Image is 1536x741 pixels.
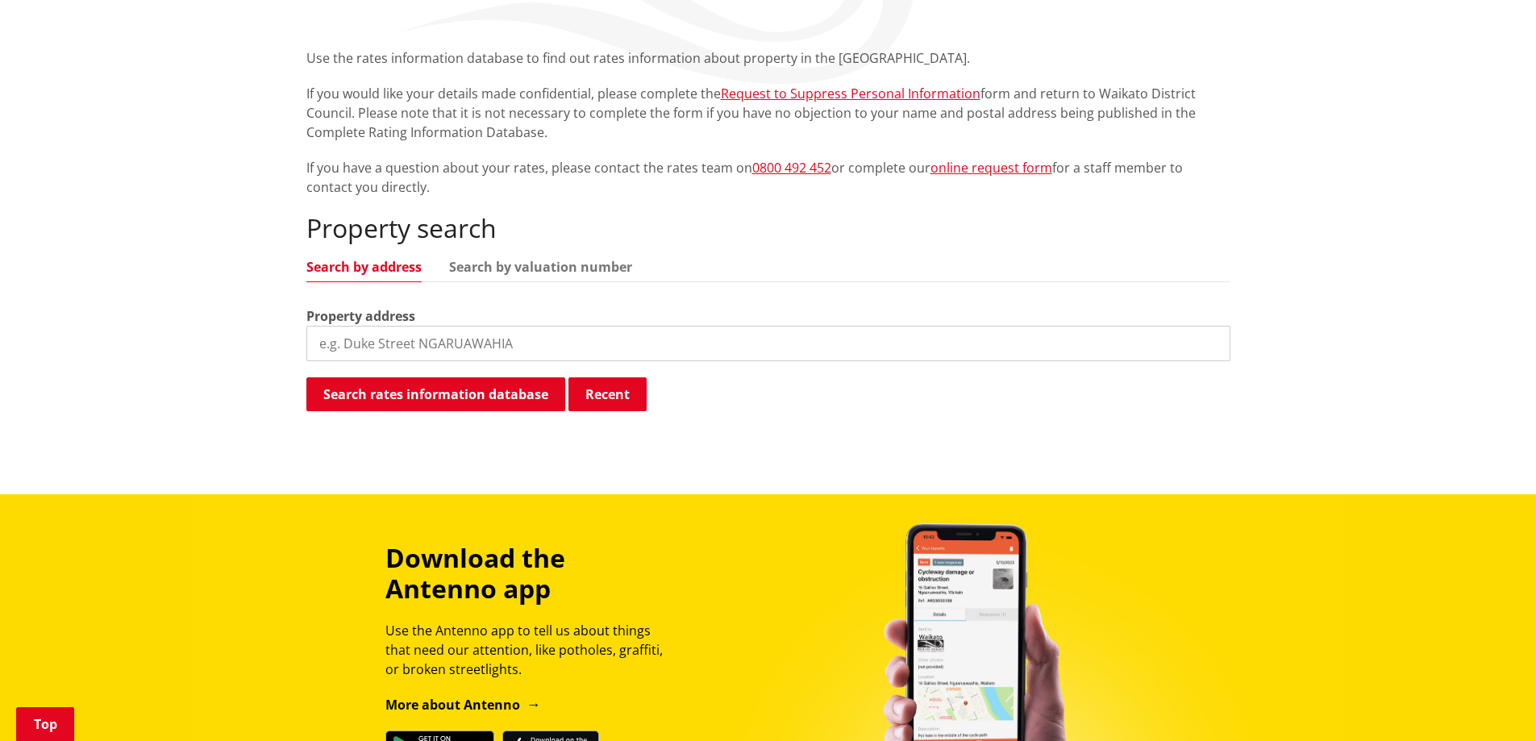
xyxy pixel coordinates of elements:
[1462,673,1520,731] iframe: Messenger Launcher
[568,377,647,411] button: Recent
[385,621,677,679] p: Use the Antenno app to tell us about things that need our attention, like potholes, graffiti, or ...
[306,48,1230,68] p: Use the rates information database to find out rates information about property in the [GEOGRAPHI...
[306,213,1230,244] h2: Property search
[306,377,565,411] button: Search rates information database
[306,84,1230,142] p: If you would like your details made confidential, please complete the form and return to Waikato ...
[306,260,422,273] a: Search by address
[449,260,632,273] a: Search by valuation number
[306,306,415,326] label: Property address
[306,326,1230,361] input: e.g. Duke Street NGARUAWAHIA
[752,159,831,177] a: 0800 492 452
[306,158,1230,197] p: If you have a question about your rates, please contact the rates team on or complete our for a s...
[721,85,980,102] a: Request to Suppress Personal Information
[385,543,677,605] h3: Download the Antenno app
[385,696,541,714] a: More about Antenno
[930,159,1052,177] a: online request form
[16,707,74,741] a: Top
